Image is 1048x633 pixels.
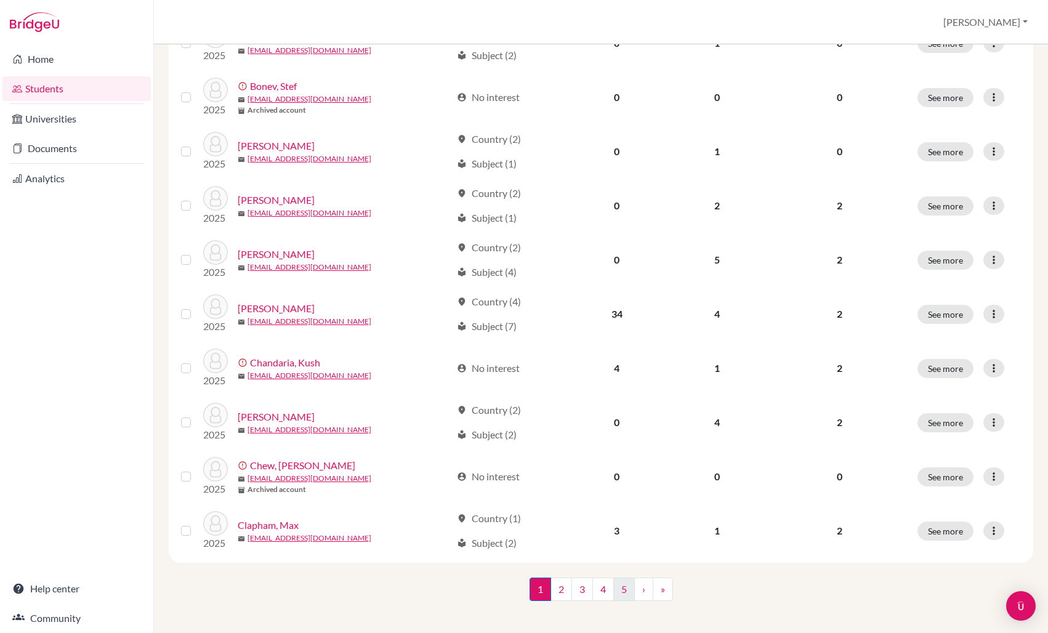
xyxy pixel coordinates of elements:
td: 2 [666,179,769,233]
a: Bonev, Stef [250,79,297,94]
span: error_outline [238,358,250,368]
a: [EMAIL_ADDRESS][DOMAIN_NAME] [248,370,371,381]
td: 4 [666,395,769,450]
td: 0 [568,395,666,450]
p: 2 [776,198,903,213]
span: account_circle [457,92,467,102]
div: No interest [457,361,520,376]
div: Subject (2) [457,427,517,442]
img: Brown, Monty [203,132,228,156]
div: Subject (4) [457,265,517,280]
a: Clapham, Max [238,518,299,533]
span: mail [238,264,245,272]
td: 4 [666,287,769,341]
a: Community [2,606,151,631]
td: 1 [666,124,769,179]
span: local_library [457,50,467,60]
b: Archived account [248,105,306,116]
div: Country (1) [457,511,521,526]
td: 1 [666,504,769,558]
span: local_library [457,159,467,169]
img: Bridge-U [10,12,59,32]
span: inventory_2 [238,107,245,115]
a: Analytics [2,166,151,191]
a: [EMAIL_ADDRESS][DOMAIN_NAME] [248,208,371,219]
a: [EMAIL_ADDRESS][DOMAIN_NAME] [248,153,371,164]
button: See more [917,467,973,486]
span: mail [238,427,245,434]
p: 2025 [203,536,228,550]
div: Subject (7) [457,319,517,334]
span: mail [238,156,245,163]
p: 0 [776,144,903,159]
span: local_library [457,213,467,223]
span: location_on [457,243,467,252]
td: 0 [568,124,666,179]
a: [EMAIL_ADDRESS][DOMAIN_NAME] [248,533,371,544]
b: Archived account [248,484,306,495]
div: Country (2) [457,186,521,201]
div: Open Intercom Messenger [1006,591,1036,621]
span: mail [238,96,245,103]
button: See more [917,522,973,541]
span: account_circle [457,363,467,373]
img: Chapman, James [203,403,228,427]
a: Chew, [PERSON_NAME] [250,458,355,473]
span: mail [238,47,245,55]
a: Home [2,47,151,71]
span: location_on [457,514,467,523]
a: 4 [592,578,614,601]
a: 5 [613,578,635,601]
a: [EMAIL_ADDRESS][DOMAIN_NAME] [248,262,371,273]
p: 2 [776,415,903,430]
span: error_outline [238,81,250,91]
span: local_library [457,321,467,331]
a: Documents [2,136,151,161]
img: Bonev, Stef [203,78,228,102]
td: 0 [666,450,769,504]
nav: ... [530,578,673,611]
p: 2025 [203,156,228,171]
a: [EMAIL_ADDRESS][DOMAIN_NAME] [248,424,371,435]
span: 1 [530,578,551,601]
a: [EMAIL_ADDRESS][DOMAIN_NAME] [248,94,371,105]
td: 0 [568,233,666,287]
span: mail [238,535,245,542]
span: location_on [457,297,467,307]
p: 2 [776,307,903,321]
td: 5 [666,233,769,287]
p: 2025 [203,102,228,117]
img: Cadman, Levi [203,186,228,211]
div: No interest [457,90,520,105]
td: 1 [666,341,769,395]
p: 2025 [203,211,228,225]
td: 4 [568,341,666,395]
span: mail [238,373,245,380]
div: Subject (1) [457,211,517,225]
div: Country (4) [457,294,521,309]
a: 2 [550,578,572,601]
td: 0 [568,70,666,124]
a: › [634,578,653,601]
button: See more [917,359,973,378]
a: [EMAIL_ADDRESS][DOMAIN_NAME] [248,473,371,484]
div: Country (2) [457,132,521,147]
img: Clapham, Max [203,511,228,536]
p: 2025 [203,373,228,388]
p: 2 [776,361,903,376]
button: See more [917,88,973,107]
img: Chandaria, Kush [203,349,228,373]
div: Country (2) [457,403,521,417]
td: 0 [568,450,666,504]
p: 2025 [203,48,228,63]
span: error_outline [238,461,250,470]
p: 2 [776,252,903,267]
span: location_on [457,134,467,144]
button: See more [917,142,973,161]
span: mail [238,210,245,217]
td: 0 [568,179,666,233]
img: Casimir-Lambert, Theodore [203,294,228,319]
p: 2025 [203,482,228,496]
a: [PERSON_NAME] [238,409,315,424]
td: 34 [568,287,666,341]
